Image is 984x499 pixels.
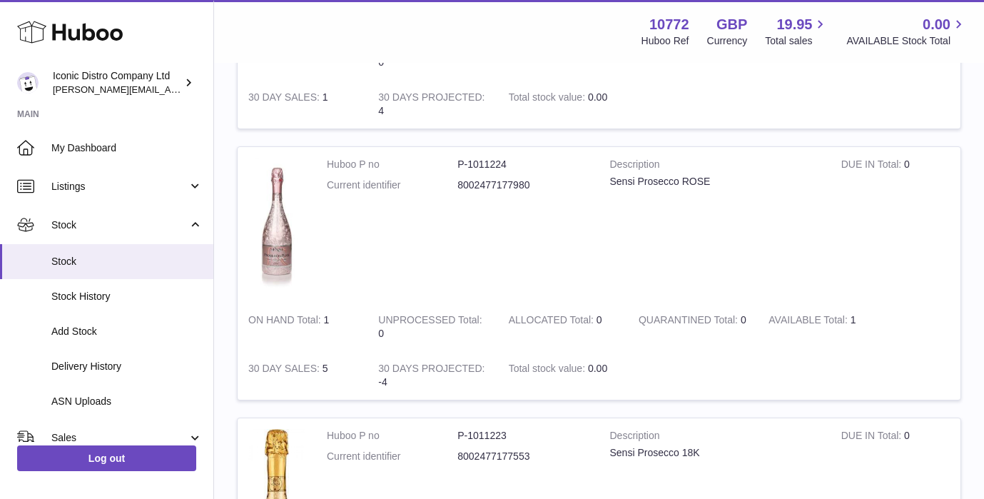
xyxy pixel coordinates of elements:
[51,218,188,232] span: Stock
[741,314,746,326] span: 0
[327,429,457,443] dt: Huboo P no
[238,80,367,128] td: 1
[610,429,820,446] strong: Description
[707,34,748,48] div: Currency
[378,314,482,329] strong: UNPROCESSED Total
[51,180,188,193] span: Listings
[53,84,286,95] span: [PERSON_NAME][EMAIL_ADDRESS][DOMAIN_NAME]
[327,158,457,171] dt: Huboo P no
[327,450,457,463] dt: Current identifier
[367,351,497,400] td: -4
[17,72,39,94] img: paul@iconicdistro.com
[776,15,812,34] span: 19.95
[846,15,967,48] a: 0.00 AVAILABLE Stock Total
[378,91,485,106] strong: 30 DAYS PROJECTED
[509,314,597,329] strong: ALLOCATED Total
[367,80,497,128] td: 4
[639,314,741,329] strong: QUARANTINED Total
[457,429,588,443] dd: P-1011223
[238,351,367,400] td: 5
[51,360,203,373] span: Delivery History
[641,34,689,48] div: Huboo Ref
[51,395,203,408] span: ASN Uploads
[923,15,950,34] span: 0.00
[248,314,324,329] strong: ON HAND Total
[846,34,967,48] span: AVAILABLE Stock Total
[649,15,689,34] strong: 10772
[51,255,203,268] span: Stock
[51,290,203,303] span: Stock History
[51,141,203,155] span: My Dashboard
[509,363,588,378] strong: Total stock value
[498,303,628,351] td: 0
[327,178,457,192] dt: Current identifier
[841,158,904,173] strong: DUE IN Total
[610,446,820,460] div: Sensi Prosecco 18K
[716,15,747,34] strong: GBP
[588,91,607,103] span: 0.00
[831,147,960,303] td: 0
[378,363,485,378] strong: 30 DAYS PROJECTED
[17,445,196,471] a: Log out
[367,303,497,351] td: 0
[841,430,904,445] strong: DUE IN Total
[248,158,305,288] img: product image
[248,91,323,106] strong: 30 DAY SALES
[457,450,588,463] dd: 8002477177553
[238,303,367,351] td: 1
[51,325,203,338] span: Add Stock
[610,158,820,175] strong: Description
[610,175,820,188] div: Sensi Prosecco ROSE
[51,431,188,445] span: Sales
[588,363,607,374] span: 0.00
[765,34,828,48] span: Total sales
[758,303,888,351] td: 1
[53,69,181,96] div: Iconic Distro Company Ltd
[457,178,588,192] dd: 8002477177980
[509,91,588,106] strong: Total stock value
[769,314,850,329] strong: AVAILABLE Total
[248,363,323,378] strong: 30 DAY SALES
[457,158,588,171] dd: P-1011224
[765,15,828,48] a: 19.95 Total sales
